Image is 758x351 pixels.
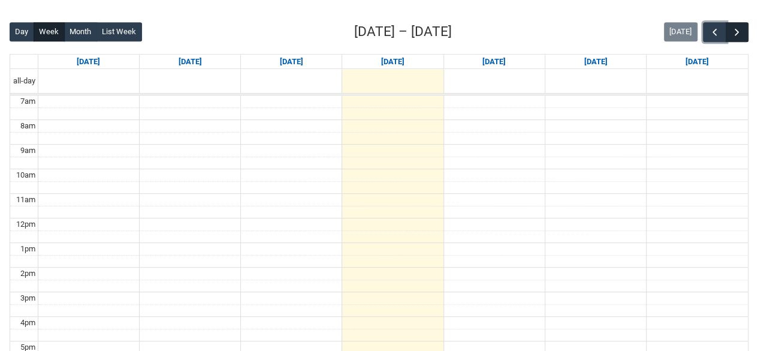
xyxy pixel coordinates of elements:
[64,22,97,41] button: Month
[14,218,38,230] div: 12pm
[18,317,38,329] div: 4pm
[683,55,711,69] a: Go to September 13, 2025
[34,22,65,41] button: Week
[18,95,38,107] div: 7am
[11,75,38,87] span: all-day
[10,22,34,41] button: Day
[74,55,102,69] a: Go to September 7, 2025
[176,55,204,69] a: Go to September 8, 2025
[18,292,38,304] div: 3pm
[379,55,407,69] a: Go to September 10, 2025
[703,22,726,42] button: Previous Week
[582,55,610,69] a: Go to September 12, 2025
[480,55,508,69] a: Go to September 11, 2025
[277,55,306,69] a: Go to September 9, 2025
[14,194,38,206] div: 11am
[96,22,142,41] button: List Week
[18,120,38,132] div: 8am
[18,243,38,255] div: 1pm
[354,22,452,42] h2: [DATE] – [DATE]
[14,169,38,181] div: 10am
[726,22,748,42] button: Next Week
[18,145,38,157] div: 9am
[18,268,38,280] div: 2pm
[664,22,697,41] button: [DATE]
